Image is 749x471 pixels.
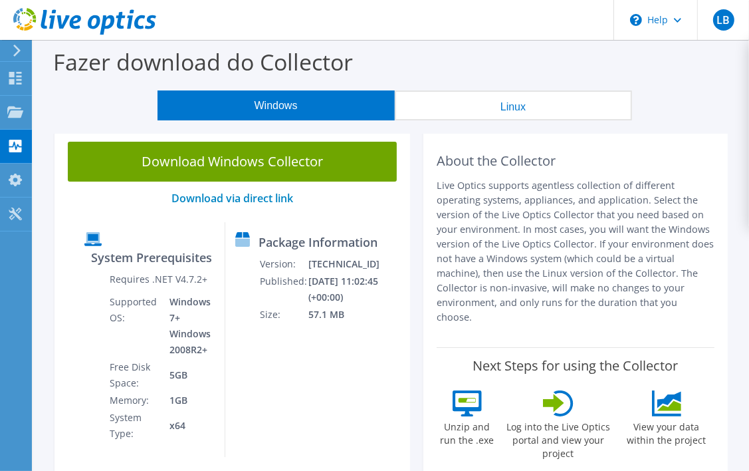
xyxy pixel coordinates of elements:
span: LB [713,9,734,31]
label: View your data within the project [619,416,714,447]
td: [TECHNICAL_ID] [308,255,404,273]
td: 57.1 MB [308,306,404,323]
td: Published: [259,273,308,306]
a: Download Windows Collector [68,142,397,182]
td: Windows 7+ Windows 2008R2+ [160,293,215,359]
td: System Type: [109,409,160,442]
svg: \n [630,14,642,26]
td: Supported OS: [109,293,160,359]
label: Unzip and run the .exe [437,416,498,447]
label: Requires .NET V4.7.2+ [110,273,207,286]
td: Memory: [109,392,160,409]
td: Size: [259,306,308,323]
td: 1GB [160,392,215,409]
p: Live Optics supports agentless collection of different operating systems, appliances, and applica... [437,178,714,325]
label: Log into the Live Optics portal and view your project [504,416,612,460]
h2: About the Collector [437,153,714,169]
td: [DATE] 11:02:45 (+00:00) [308,273,404,306]
td: Version: [259,255,308,273]
td: 5GB [160,359,215,392]
button: Windows [158,90,395,120]
label: Package Information [259,235,377,249]
td: Free Disk Space: [109,359,160,392]
label: Next Steps for using the Collector [473,358,679,374]
button: Linux [395,90,632,120]
a: Download via direct link [171,191,293,206]
td: x64 [160,409,215,442]
label: Fazer download do Collector [53,47,353,77]
label: System Prerequisites [91,251,212,264]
